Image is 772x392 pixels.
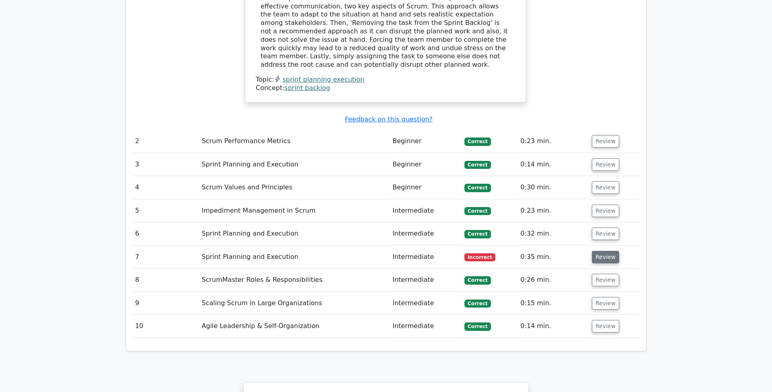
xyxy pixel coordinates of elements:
a: Feedback on this question? [345,115,433,123]
td: 2 [132,130,199,153]
div: Concept: [256,84,515,92]
td: 6 [132,222,199,245]
td: 0:14 min. [517,315,589,338]
td: 0:32 min. [517,222,589,245]
button: Review [592,274,619,286]
td: 4 [132,176,199,199]
button: Review [592,251,619,263]
td: 0:23 min. [517,199,589,222]
td: Sprint Planning and Execution [199,153,390,176]
td: 0:14 min. [517,153,589,176]
td: Intermediate [389,292,461,315]
span: Correct [464,322,491,330]
button: Review [592,181,619,194]
td: Intermediate [389,269,461,291]
span: Correct [464,300,491,308]
td: 10 [132,315,199,338]
td: Beginner [389,130,461,153]
td: 0:30 min. [517,176,589,199]
td: 3 [132,153,199,176]
span: Correct [464,138,491,146]
td: Agile Leadership & Self-Organization [199,315,390,338]
span: Correct [464,276,491,284]
td: Intermediate [389,222,461,245]
td: 0:35 min. [517,246,589,269]
a: sprint backlog [285,84,330,92]
button: Review [592,320,619,332]
button: Review [592,297,619,310]
td: 0:26 min. [517,269,589,291]
span: Correct [464,207,491,215]
td: ScrumMaster Roles & Responsibilities [199,269,390,291]
td: Beginner [389,153,461,176]
td: Sprint Planning and Execution [199,246,390,269]
td: Impediment Management in Scrum [199,199,390,222]
td: 8 [132,269,199,291]
span: Incorrect [464,253,495,261]
td: 5 [132,199,199,222]
td: Beginner [389,176,461,199]
span: Correct [464,184,491,192]
button: Review [592,158,619,171]
td: Sprint Planning and Execution [199,222,390,245]
td: Intermediate [389,246,461,269]
td: 0:15 min. [517,292,589,315]
td: 7 [132,246,199,269]
td: Intermediate [389,315,461,338]
td: 0:23 min. [517,130,589,153]
a: sprint planning execution [283,76,365,83]
td: 9 [132,292,199,315]
span: Correct [464,161,491,169]
td: Scaling Scrum in Large Organizations [199,292,390,315]
button: Review [592,135,619,148]
td: Intermediate [389,199,461,222]
div: Topic: [256,76,515,84]
td: Scrum Performance Metrics [199,130,390,153]
button: Review [592,228,619,240]
td: Scrum Values and Principles [199,176,390,199]
button: Review [592,205,619,217]
span: Correct [464,230,491,238]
